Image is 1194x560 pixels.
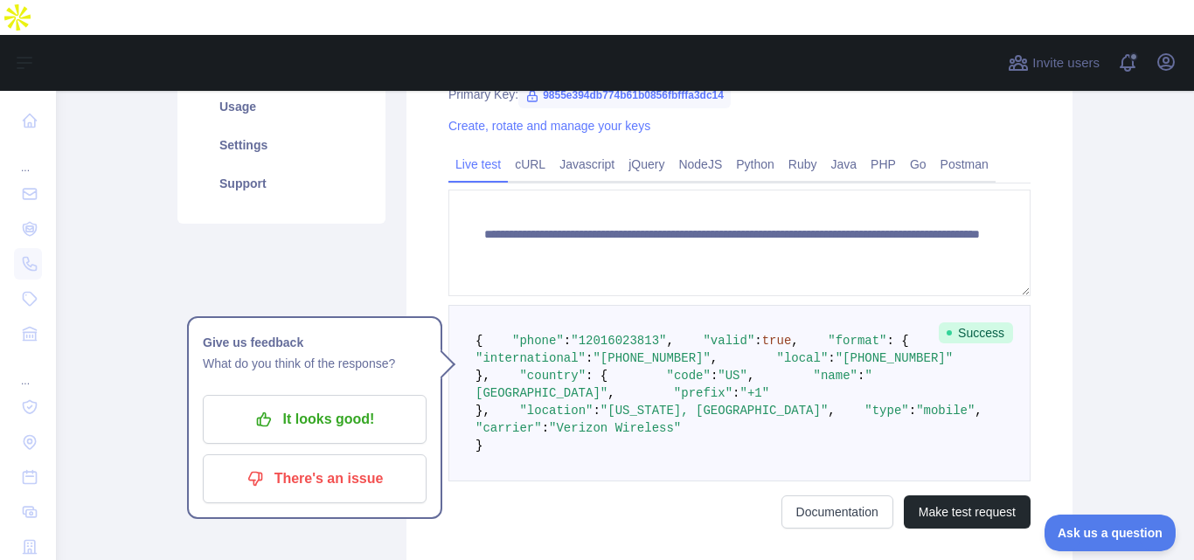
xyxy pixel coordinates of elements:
[909,404,916,418] span: :
[1004,49,1103,77] button: Invite users
[828,404,835,418] span: ,
[729,150,781,178] a: Python
[711,369,718,383] span: :
[666,334,673,348] span: ,
[586,351,593,365] span: :
[814,369,857,383] span: "name"
[887,334,909,348] span: : {
[552,150,621,178] a: Javascript
[864,404,908,418] span: "type"
[666,369,710,383] span: "code"
[476,351,586,365] span: "international"
[828,334,886,348] span: "format"
[571,334,666,348] span: "12016023813"
[476,404,490,418] span: },
[14,140,42,175] div: ...
[476,421,542,435] span: "carrier"
[448,119,650,133] a: Create, rotate and manage your keys
[512,334,564,348] span: "phone"
[600,404,828,418] span: "[US_STATE], [GEOGRAPHIC_DATA]"
[198,164,364,203] a: Support
[711,351,718,365] span: ,
[14,353,42,388] div: ...
[198,87,364,126] a: Usage
[904,495,1031,529] button: Make test request
[518,82,731,108] span: 9855e394db774b61b0856fbfffa3dc14
[762,334,792,348] span: true
[776,351,828,365] span: "local"
[203,332,427,353] h1: Give us feedback
[747,369,754,383] span: ,
[519,369,586,383] span: "country"
[519,404,593,418] span: "location"
[607,386,614,400] span: ,
[564,334,571,348] span: :
[791,334,798,348] span: ,
[448,86,1031,103] div: Primary Key:
[828,351,835,365] span: :
[203,395,427,444] button: It looks good!
[216,404,413,434] p: It looks good!
[836,351,953,365] span: "[PHONE_NUMBER]"
[903,150,934,178] a: Go
[703,334,754,348] span: "valid"
[476,439,482,453] span: }
[198,126,364,164] a: Settings
[824,150,864,178] a: Java
[476,334,482,348] span: {
[203,454,427,503] button: There's an issue
[508,150,552,178] a: cURL
[934,150,996,178] a: Postman
[593,404,600,418] span: :
[718,369,747,383] span: "US"
[671,150,729,178] a: NodeJS
[739,386,769,400] span: "+1"
[448,150,508,178] a: Live test
[975,404,982,418] span: ,
[754,334,761,348] span: :
[476,369,490,383] span: },
[549,421,681,435] span: "Verizon Wireless"
[593,351,710,365] span: "[PHONE_NUMBER]"
[216,464,413,494] p: There's an issue
[857,369,864,383] span: :
[203,353,427,374] p: What do you think of the response?
[542,421,549,435] span: :
[781,150,824,178] a: Ruby
[939,322,1013,343] span: Success
[1032,53,1100,73] span: Invite users
[1045,515,1177,551] iframe: Toggle Customer Support
[732,386,739,400] span: :
[674,386,732,400] span: "prefix"
[864,150,903,178] a: PHP
[781,495,893,529] a: Documentation
[621,150,671,178] a: jQuery
[916,404,975,418] span: "mobile"
[586,369,607,383] span: : {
